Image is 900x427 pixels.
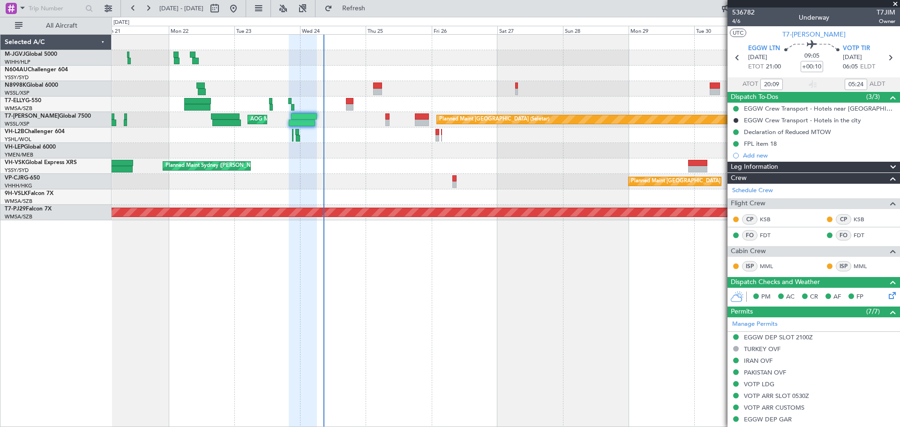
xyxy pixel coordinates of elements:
[843,44,870,53] span: VOTP TIR
[731,277,820,288] span: Dispatch Checks and Weather
[748,44,780,53] span: EGGW LTN
[5,144,24,150] span: VH-LEP
[744,140,777,148] div: FPL item 18
[866,307,880,316] span: (7/7)
[5,90,30,97] a: WSSL/XSP
[854,231,875,240] a: FDT
[742,261,757,271] div: ISP
[744,333,813,341] div: EGGW DEP SLOT 2100Z
[836,230,851,240] div: FO
[5,206,52,212] a: T7-PJ29Falcon 7X
[744,345,780,353] div: TURKEY OVF
[744,116,861,124] div: EGGW Crew Transport - Hotels in the city
[5,191,28,196] span: 9H-VSLK
[5,120,30,127] a: WSSL/XSP
[5,129,24,135] span: VH-L2B
[760,231,781,240] a: FDT
[5,82,26,88] span: N8998K
[5,98,25,104] span: T7-ELLY
[866,92,880,102] span: (3/3)
[732,186,773,195] a: Schedule Crew
[29,1,82,15] input: Trip Number
[5,113,91,119] a: T7-[PERSON_NAME]Global 7500
[5,160,77,165] a: VH-VSKGlobal Express XRS
[165,159,274,173] div: Planned Maint Sydney ([PERSON_NAME] Intl)
[439,112,549,127] div: Planned Maint [GEOGRAPHIC_DATA] (Seletar)
[731,307,753,317] span: Permits
[159,4,203,13] span: [DATE] - [DATE]
[744,380,774,388] div: VOTP LDG
[760,215,781,224] a: KSB
[854,262,875,270] a: MML
[250,112,355,127] div: AOG Maint London ([GEOGRAPHIC_DATA])
[731,162,778,172] span: Leg Information
[870,80,885,89] span: ALDT
[731,246,766,257] span: Cabin Crew
[731,198,765,209] span: Flight Crew
[5,151,33,158] a: YMEN/MEB
[234,26,300,34] div: Tue 23
[845,79,867,90] input: --:--
[760,79,783,90] input: --:--
[5,213,32,220] a: WMSA/SZB
[744,357,772,365] div: IRAN OVF
[744,128,831,136] div: Declaration of Reduced MTOW
[877,7,895,17] span: T7JIM
[732,7,755,17] span: 536782
[169,26,234,34] div: Mon 22
[366,26,431,34] div: Thu 25
[732,17,755,25] span: 4/6
[854,215,875,224] a: KSB
[5,167,29,174] a: YSSY/SYD
[731,173,747,184] span: Crew
[24,22,99,29] span: All Aircraft
[5,105,32,112] a: WMSA/SZB
[732,320,778,329] a: Manage Permits
[744,105,895,112] div: EGGW Crew Transport - Hotels near [GEOGRAPHIC_DATA]
[766,62,781,72] span: 21:00
[5,59,30,66] a: WIHH/HLP
[742,80,758,89] span: ATOT
[5,52,25,57] span: M-JGVJ
[5,74,29,81] a: YSSY/SYD
[856,292,863,302] span: FP
[5,206,26,212] span: T7-PJ29
[497,26,563,34] div: Sat 27
[744,392,809,400] div: VOTP ARR SLOT 0530Z
[843,53,862,62] span: [DATE]
[748,62,764,72] span: ETOT
[744,404,804,412] div: VOTP ARR CUSTOMS
[742,214,757,225] div: CP
[5,82,58,88] a: N8998KGlobal 6000
[5,175,24,181] span: VP-CJR
[799,13,829,22] div: Underway
[694,26,760,34] div: Tue 30
[782,30,846,39] span: T7-[PERSON_NAME]
[334,5,374,12] span: Refresh
[744,368,786,376] div: PAKISTAN OVF
[810,292,818,302] span: CR
[743,151,895,159] div: Add new
[836,261,851,271] div: ISP
[744,415,792,423] div: EGGW DEP GAR
[877,17,895,25] span: Owner
[731,92,778,103] span: Dispatch To-Dos
[113,19,129,27] div: [DATE]
[5,144,56,150] a: VH-LEPGlobal 6000
[563,26,629,34] div: Sun 28
[10,18,102,33] button: All Aircraft
[300,26,366,34] div: Wed 24
[5,67,28,73] span: N604AU
[631,174,787,188] div: Planned Maint [GEOGRAPHIC_DATA] ([GEOGRAPHIC_DATA] Intl)
[5,98,41,104] a: T7-ELLYG-550
[843,62,858,72] span: 06:05
[836,214,851,225] div: CP
[742,230,757,240] div: FO
[5,113,59,119] span: T7-[PERSON_NAME]
[5,191,53,196] a: 9H-VSLKFalcon 7X
[804,52,819,61] span: 09:05
[5,129,65,135] a: VH-L2BChallenger 604
[5,160,25,165] span: VH-VSK
[833,292,841,302] span: AF
[5,182,32,189] a: VHHH/HKG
